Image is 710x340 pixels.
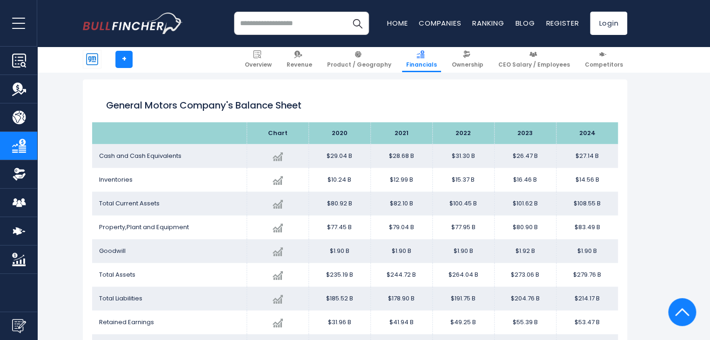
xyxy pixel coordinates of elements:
span: Goodwill [99,246,126,255]
td: $53.47 B [556,310,618,334]
a: Login [590,12,627,35]
th: 2020 [308,122,370,144]
td: $1.90 B [556,239,618,263]
span: Financials [406,61,437,68]
img: bullfincher logo [83,13,183,34]
td: $49.25 B [432,310,494,334]
h2: General Motors Company's Balance Sheet [106,98,604,112]
span: Total Current Assets [99,198,160,207]
th: 2021 [370,122,432,144]
a: Product / Geography [323,47,395,72]
td: $55.39 B [494,310,556,334]
td: $10.24 B [308,168,370,191]
th: 2024 [556,122,618,144]
td: $31.30 B [432,144,494,168]
td: $185.52 B [308,286,370,310]
td: $14.56 B [556,168,618,191]
td: $279.76 B [556,263,618,286]
td: $273.06 B [494,263,556,286]
button: Search [346,12,369,35]
td: $264.04 B [432,263,494,286]
a: + [115,51,133,68]
a: CEO Salary / Employees [494,47,574,72]
td: $101.62 B [494,191,556,215]
span: Total Liabilities [99,293,142,302]
td: $83.49 B [556,215,618,239]
th: 2022 [432,122,494,144]
a: Go to homepage [83,13,183,34]
td: $1.90 B [308,239,370,263]
td: $77.45 B [308,215,370,239]
td: $235.19 B [308,263,370,286]
td: $77.95 B [432,215,494,239]
td: $15.37 B [432,168,494,191]
span: Product / Geography [327,61,391,68]
td: $1.92 B [494,239,556,263]
a: Home [387,18,408,28]
a: Companies [419,18,461,28]
span: Inventories [99,175,133,184]
td: $80.92 B [308,191,370,215]
td: $27.14 B [556,144,618,168]
td: $31.96 B [308,310,370,334]
td: $41.94 B [370,310,432,334]
a: Overview [241,47,276,72]
td: $100.45 B [432,191,494,215]
td: $214.17 B [556,286,618,310]
img: GM logo [83,50,101,68]
th: 2023 [494,122,556,144]
span: Property,Plant and Equipment [99,222,189,231]
span: Overview [245,61,272,68]
span: Cash and Cash Equivalents [99,151,181,160]
span: Retained Earnings [99,317,154,326]
td: $108.55 B [556,191,618,215]
span: Ownership [452,61,483,68]
td: $204.76 B [494,286,556,310]
td: $16.46 B [494,168,556,191]
td: $178.90 B [370,286,432,310]
a: Register [546,18,579,28]
td: $12.99 B [370,168,432,191]
a: Blog [515,18,535,28]
img: Ownership [12,167,26,181]
td: $28.68 B [370,144,432,168]
td: $1.90 B [370,239,432,263]
td: $82.10 B [370,191,432,215]
th: Chart [247,122,308,144]
td: $79.04 B [370,215,432,239]
a: Competitors [581,47,627,72]
span: Competitors [585,61,623,68]
td: $29.04 B [308,144,370,168]
td: $191.75 B [432,286,494,310]
td: $1.90 B [432,239,494,263]
a: Revenue [282,47,316,72]
a: Ranking [472,18,504,28]
span: CEO Salary / Employees [498,61,570,68]
td: $26.47 B [494,144,556,168]
td: $80.90 B [494,215,556,239]
span: Revenue [287,61,312,68]
a: Ownership [448,47,488,72]
td: $244.72 B [370,263,432,286]
a: Financials [402,47,441,72]
span: Total Assets [99,270,135,279]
